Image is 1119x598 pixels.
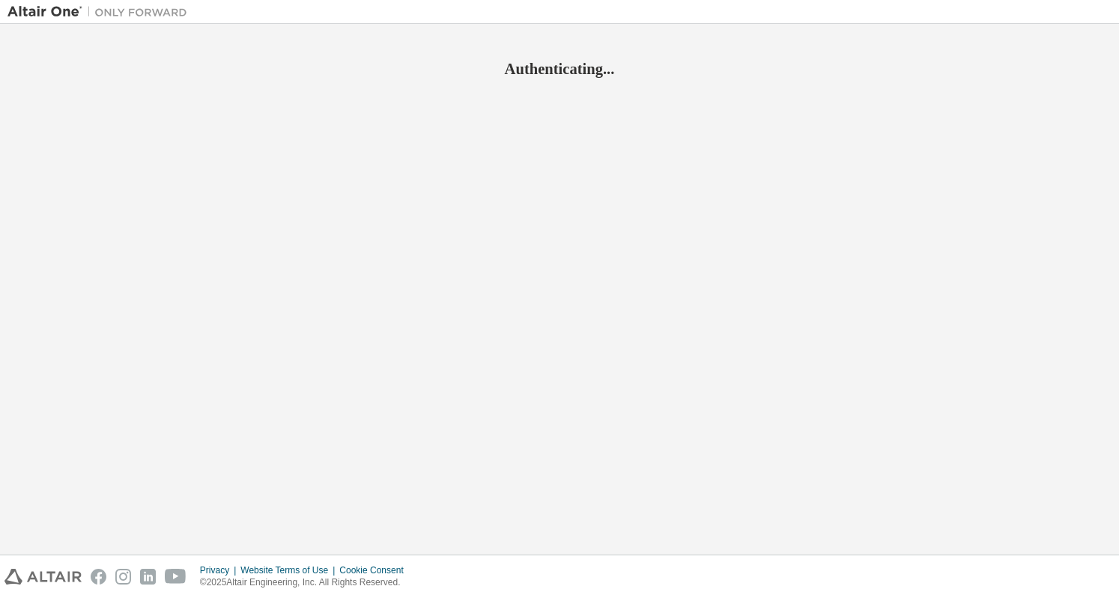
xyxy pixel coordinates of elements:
div: Website Terms of Use [240,564,339,576]
p: © 2025 Altair Engineering, Inc. All Rights Reserved. [200,576,413,589]
img: linkedin.svg [140,569,156,585]
h2: Authenticating... [7,59,1112,79]
img: instagram.svg [115,569,131,585]
img: altair_logo.svg [4,569,82,585]
div: Privacy [200,564,240,576]
div: Cookie Consent [339,564,412,576]
img: Altair One [7,4,195,19]
img: youtube.svg [165,569,186,585]
img: facebook.svg [91,569,106,585]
